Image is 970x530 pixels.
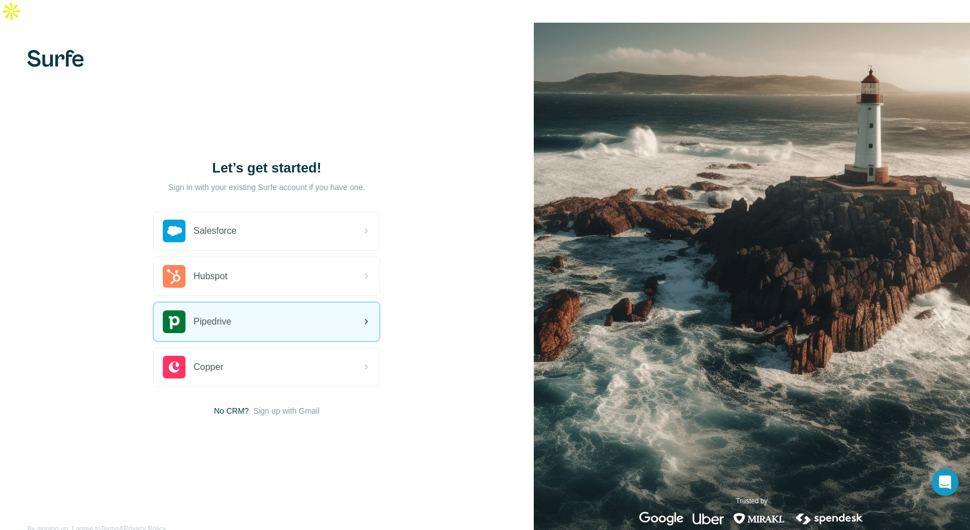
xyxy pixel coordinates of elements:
img: uber's logo [693,512,724,525]
p: Trusted by [736,496,767,506]
img: Surfe's logo [27,50,84,67]
img: google's logo [639,512,684,525]
span: Hubspot [193,270,227,283]
img: pipedrive's logo [163,310,185,333]
span: Pipedrive [193,315,231,329]
span: Copper [193,360,223,374]
img: copper's logo [163,356,185,378]
img: spendesk's logo [794,512,864,525]
span: No CRM? [214,405,248,417]
img: salesforce's logo [163,220,185,242]
img: mirakl's logo [733,512,785,525]
p: Sign in with your existing Surfe account if you have one. [168,182,365,193]
button: Sign up with Gmail [254,405,320,417]
div: Open Intercom Messenger [931,469,959,496]
h1: Let’s get started! [153,159,380,177]
img: hubspot's logo [163,265,185,288]
span: Salesforce [193,224,237,238]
